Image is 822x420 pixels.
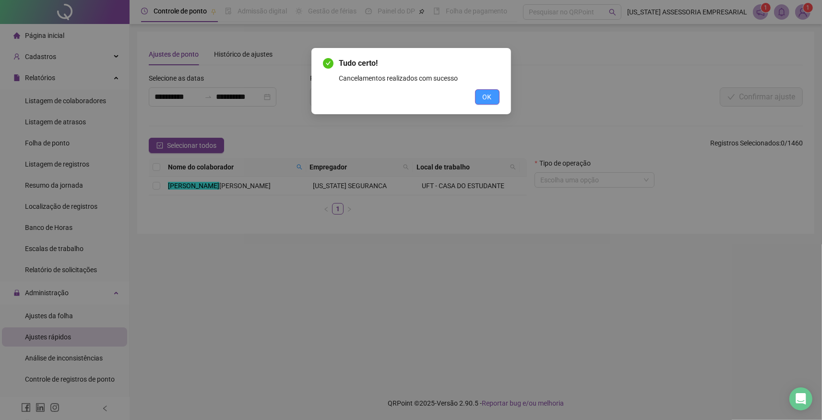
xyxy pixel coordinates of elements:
[339,58,500,69] span: Tudo certo!
[323,58,334,69] span: check-circle
[475,89,500,105] button: OK
[483,92,492,102] span: OK
[789,387,812,410] div: Open Intercom Messenger
[339,73,500,84] div: Cancelamentos realizados com sucesso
